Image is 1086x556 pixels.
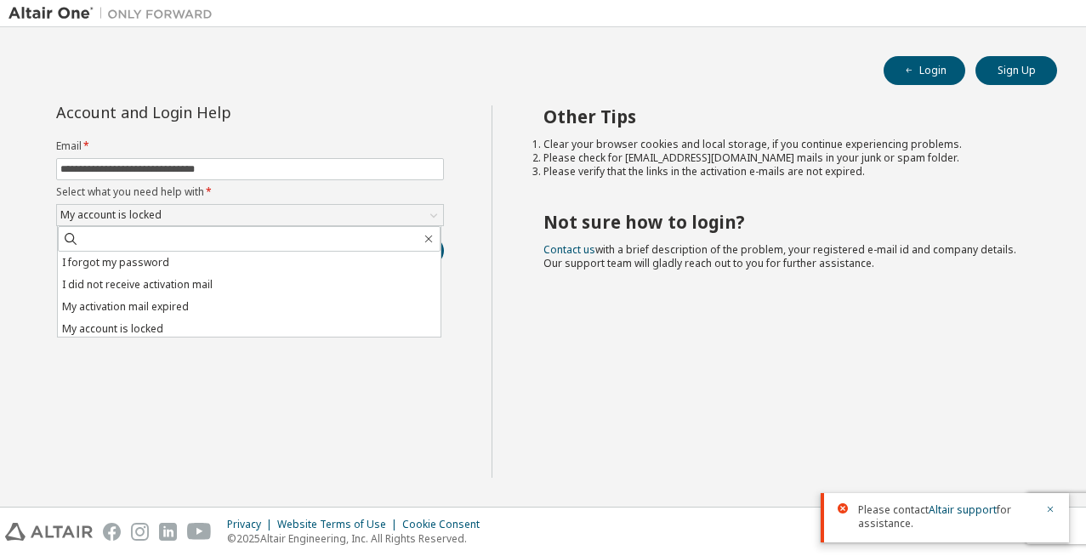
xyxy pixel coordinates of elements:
[227,518,277,531] div: Privacy
[9,5,221,22] img: Altair One
[975,56,1057,85] button: Sign Up
[884,56,965,85] button: Login
[543,211,1026,233] h2: Not sure how to login?
[56,105,367,119] div: Account and Login Help
[277,518,402,531] div: Website Terms of Use
[5,523,93,541] img: altair_logo.svg
[543,242,1016,270] span: with a brief description of the problem, your registered e-mail id and company details. Our suppo...
[58,206,164,224] div: My account is locked
[187,523,212,541] img: youtube.svg
[131,523,149,541] img: instagram.svg
[543,138,1026,151] li: Clear your browser cookies and local storage, if you continue experiencing problems.
[58,252,441,274] li: I forgot my password
[543,151,1026,165] li: Please check for [EMAIL_ADDRESS][DOMAIN_NAME] mails in your junk or spam folder.
[929,502,997,517] a: Altair support
[402,518,490,531] div: Cookie Consent
[56,139,444,153] label: Email
[543,105,1026,128] h2: Other Tips
[103,523,121,541] img: facebook.svg
[227,531,490,546] p: © 2025 Altair Engineering, Inc. All Rights Reserved.
[858,503,1035,530] span: Please contact for assistance.
[56,185,444,199] label: Select what you need help with
[543,165,1026,179] li: Please verify that the links in the activation e-mails are not expired.
[57,205,443,225] div: My account is locked
[159,523,177,541] img: linkedin.svg
[543,242,595,257] a: Contact us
